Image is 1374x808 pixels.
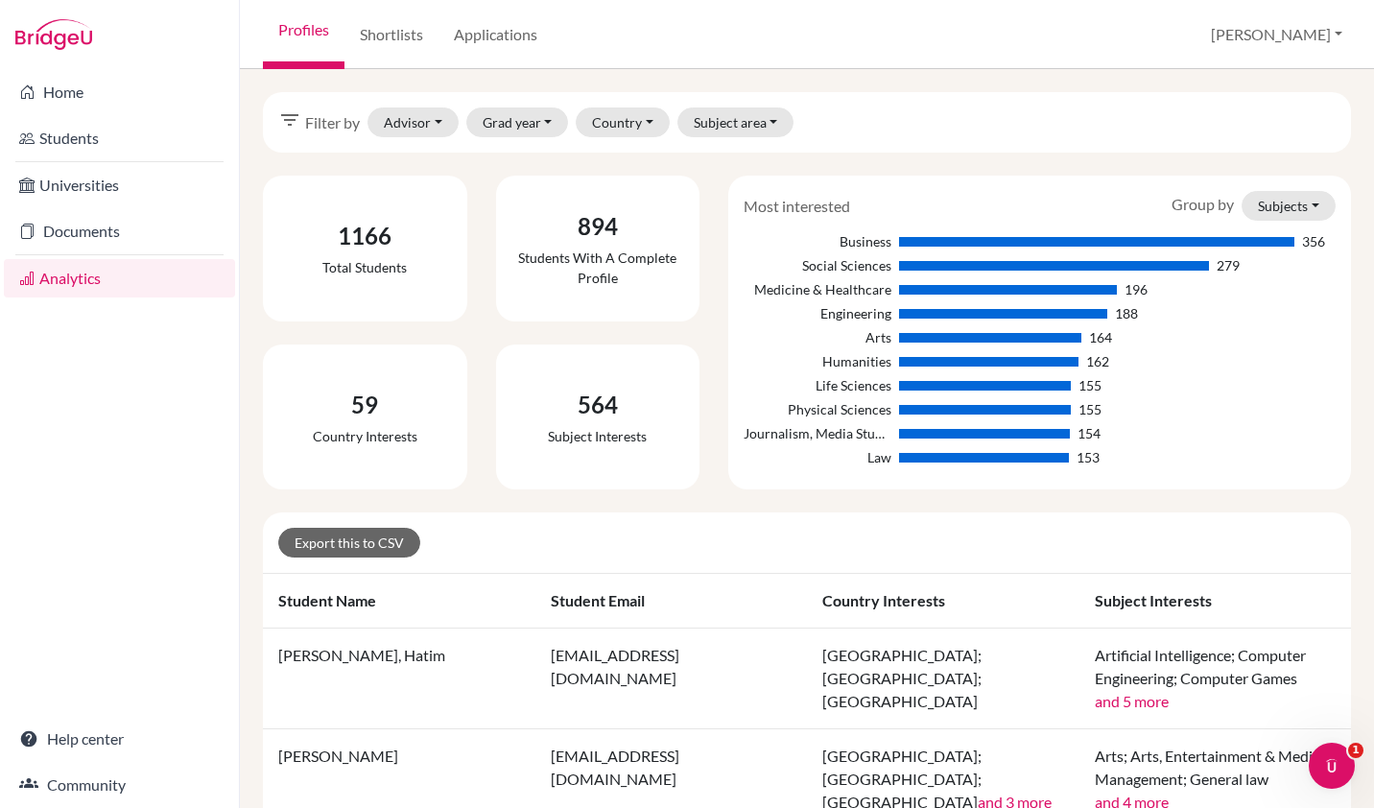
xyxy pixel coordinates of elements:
[535,574,808,629] th: Student email
[4,259,235,297] a: Analytics
[511,209,685,244] div: 894
[744,255,891,275] div: Social Sciences
[278,528,420,558] a: Export this to CSV
[4,766,235,804] a: Community
[1309,743,1355,789] iframe: Intercom live chat
[1079,629,1352,729] td: Artificial Intelligence; Computer Engineering; Computer Games
[322,257,407,277] div: Total students
[744,231,891,251] div: Business
[1095,690,1169,713] button: and 5 more
[1125,279,1148,299] div: 196
[1078,375,1102,395] div: 155
[548,426,647,446] div: Subject interests
[744,303,891,323] div: Engineering
[15,19,92,50] img: Bridge-U
[744,327,891,347] div: Arts
[744,447,891,467] div: Law
[367,107,459,137] button: Advisor
[1078,423,1101,443] div: 154
[1302,231,1325,251] div: 356
[535,629,808,729] td: [EMAIL_ADDRESS][DOMAIN_NAME]
[1078,399,1102,419] div: 155
[1202,16,1351,53] button: [PERSON_NAME]
[1115,303,1138,323] div: 188
[1089,327,1112,347] div: 164
[744,399,891,419] div: Physical Sciences
[576,107,670,137] button: Country
[4,73,235,111] a: Home
[263,629,535,729] td: [PERSON_NAME], Hatim
[1077,447,1100,467] div: 153
[4,166,235,204] a: Universities
[729,195,865,218] div: Most interested
[4,720,235,758] a: Help center
[807,574,1079,629] th: Country interests
[548,388,647,422] div: 564
[744,351,891,371] div: Humanities
[1079,574,1352,629] th: Subject interests
[1217,255,1240,275] div: 279
[322,219,407,253] div: 1166
[744,375,891,395] div: Life Sciences
[4,212,235,250] a: Documents
[677,107,794,137] button: Subject area
[744,279,891,299] div: Medicine & Healthcare
[305,111,360,134] span: Filter by
[278,108,301,131] i: filter_list
[466,107,569,137] button: Grad year
[744,423,891,443] div: Journalism, Media Studies & Communication
[4,119,235,157] a: Students
[511,248,685,288] div: Students with a complete profile
[263,574,535,629] th: Student name
[1157,191,1350,221] div: Group by
[1242,191,1336,221] button: Subjects
[1348,743,1363,758] span: 1
[313,388,417,422] div: 59
[313,426,417,446] div: Country interests
[1086,351,1109,371] div: 162
[807,629,1079,729] td: [GEOGRAPHIC_DATA]; [GEOGRAPHIC_DATA]; [GEOGRAPHIC_DATA]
